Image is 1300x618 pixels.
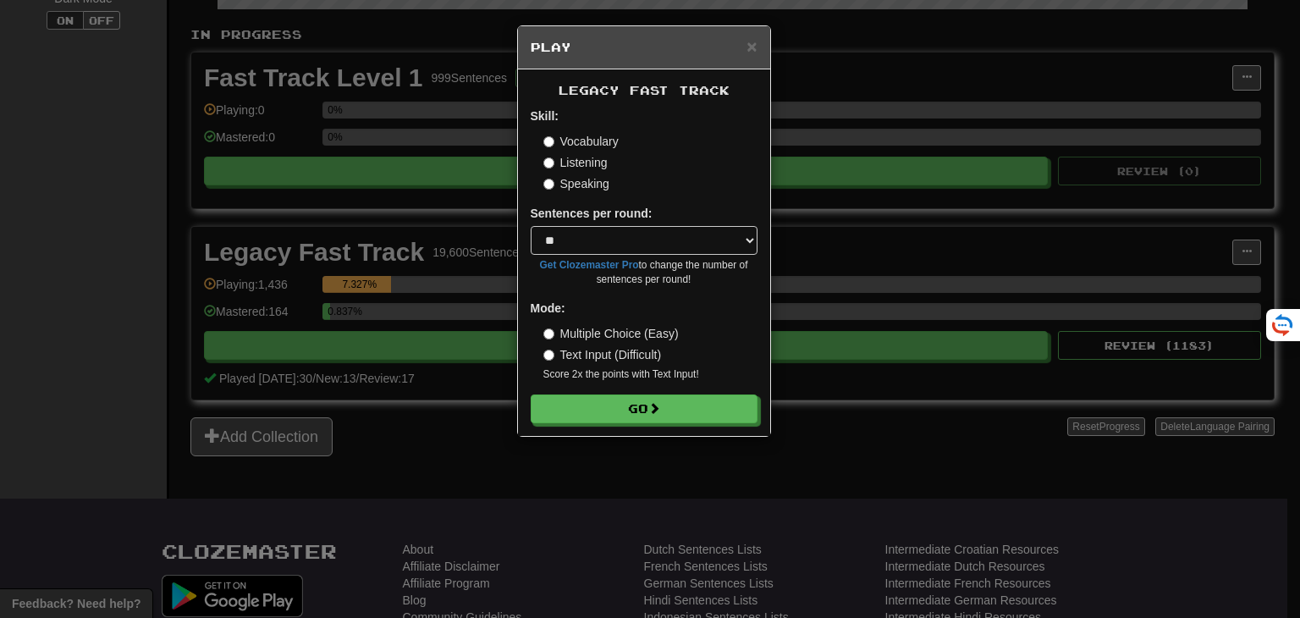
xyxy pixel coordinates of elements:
[543,367,757,382] small: Score 2x the points with Text Input !
[543,346,662,363] label: Text Input (Difficult)
[543,350,554,361] input: Text Input (Difficult)
[531,395,757,423] button: Go
[531,205,653,222] label: Sentences per round:
[540,259,639,271] a: Get Clozemaster Pro
[543,179,554,190] input: Speaking
[531,301,565,315] strong: Mode:
[543,325,679,342] label: Multiple Choice (Easy)
[543,175,609,192] label: Speaking
[543,133,619,150] label: Vocabulary
[543,136,554,147] input: Vocabulary
[746,37,757,55] button: Close
[531,39,757,56] h5: Play
[746,36,757,56] span: ×
[543,157,554,168] input: Listening
[543,154,608,171] label: Listening
[531,258,757,287] small: to change the number of sentences per round!
[531,109,559,123] strong: Skill:
[559,83,730,97] span: Legacy Fast Track
[543,328,554,339] input: Multiple Choice (Easy)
